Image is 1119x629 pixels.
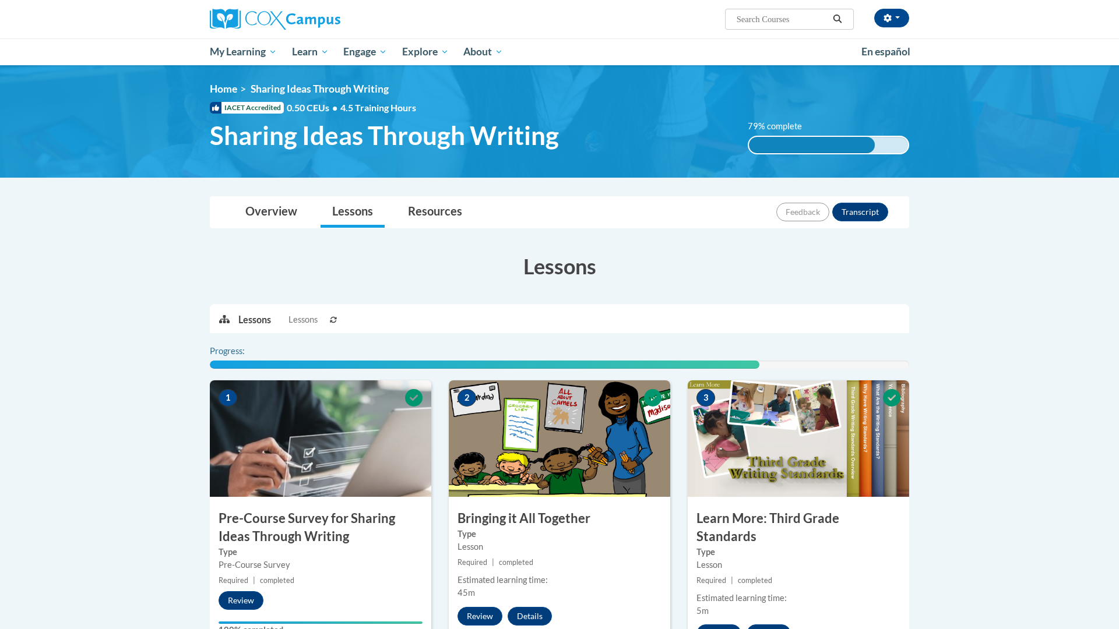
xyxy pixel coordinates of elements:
[731,576,733,585] span: |
[219,559,423,571] div: Pre-Course Survey
[284,38,336,65] a: Learn
[458,574,661,586] div: Estimated learning time:
[688,380,909,497] img: Course Image
[219,621,423,624] div: Your progress
[251,83,389,95] span: Sharing Ideas Through Writing
[210,510,431,546] h3: Pre-Course Survey for Sharing Ideas Through Writing
[696,389,715,407] span: 3
[336,38,395,65] a: Engage
[219,389,237,407] span: 1
[343,45,387,59] span: Engage
[776,203,829,221] button: Feedback
[749,137,875,153] div: 79% complete
[456,38,511,65] a: About
[696,592,900,605] div: Estimated learning time:
[458,607,502,626] button: Review
[458,558,487,567] span: Required
[210,9,431,30] a: Cox Campus
[458,528,661,540] label: Type
[210,120,559,151] span: Sharing Ideas Through Writing
[458,389,476,407] span: 2
[292,45,329,59] span: Learn
[458,540,661,553] div: Lesson
[219,546,423,559] label: Type
[499,558,533,567] span: completed
[210,9,340,30] img: Cox Campus
[332,102,337,113] span: •
[748,120,815,133] label: 79% complete
[234,197,309,228] a: Overview
[396,197,474,228] a: Resources
[253,576,255,585] span: |
[219,576,248,585] span: Required
[210,45,277,59] span: My Learning
[458,588,475,598] span: 45m
[210,252,909,281] h3: Lessons
[287,101,340,114] span: 0.50 CEUs
[508,607,552,626] button: Details
[829,12,846,26] button: Search
[210,345,277,358] label: Progress:
[395,38,456,65] a: Explore
[260,576,294,585] span: completed
[449,510,670,528] h3: Bringing it All Together
[449,380,670,497] img: Course Image
[288,313,318,326] span: Lessons
[696,546,900,559] label: Type
[402,45,449,59] span: Explore
[219,591,263,610] button: Review
[688,510,909,546] h3: Learn More: Third Grade Standards
[210,380,431,497] img: Course Image
[492,558,494,567] span: |
[202,38,284,65] a: My Learning
[696,606,709,616] span: 5m
[463,45,503,59] span: About
[854,40,918,64] a: En español
[340,102,416,113] span: 4.5 Training Hours
[736,12,829,26] input: Search Courses
[738,576,772,585] span: completed
[210,102,284,114] span: IACET Accredited
[210,83,237,95] a: Home
[696,559,900,571] div: Lesson
[238,313,271,326] p: Lessons
[696,576,726,585] span: Required
[861,45,910,58] span: En español
[192,38,927,65] div: Main menu
[874,9,909,27] button: Account Settings
[321,197,385,228] a: Lessons
[832,203,888,221] button: Transcript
